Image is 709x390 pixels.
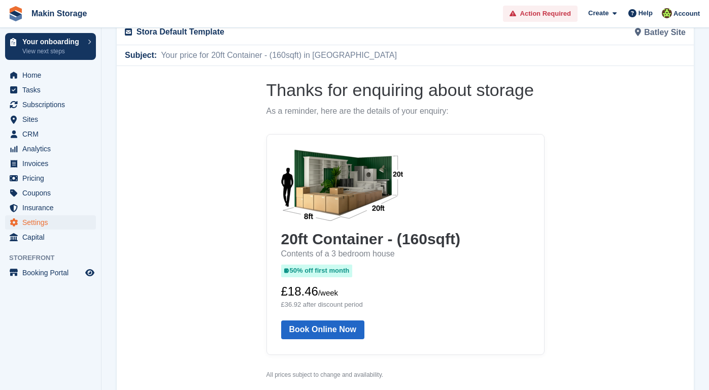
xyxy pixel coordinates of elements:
p: Contents of a 3 bedroom house [164,183,413,193]
span: Capital [22,230,83,244]
div: Batley Site [406,20,692,45]
a: menu [5,230,96,244]
span: Subscriptions [22,97,83,112]
a: menu [5,97,96,112]
span: 50% off first month [164,199,236,211]
img: stora-icon-8386f47178a22dfd0bd8f6a31ec36ba5ce8667c1dd55bd0f319d3a0aa187defe.svg [8,6,23,21]
a: menu [5,83,96,97]
span: Tasks [22,83,83,97]
span: CRM [22,127,83,141]
a: 01924763574 [175,372,225,380]
span: Subject: [125,49,157,61]
span: Create [588,8,609,18]
a: menu [5,68,96,82]
span: Home [22,68,83,82]
span: Storefront [9,253,101,263]
span: Booking Portal [22,266,83,280]
a: menu [5,266,96,280]
p: As a reminder, here are the details of your enquiry: [150,40,428,51]
a: menu [5,186,96,200]
h2: 20ft Container - (160sqft) [164,163,413,183]
span: Invoices [22,156,83,171]
span: Pricing [22,171,83,185]
img: Makin Storage Team [662,8,672,18]
a: menu [5,201,96,215]
p: View next steps [22,47,83,56]
a: Your onboarding View next steps [5,33,96,60]
p: Phone: [150,371,428,382]
p: All prices subject to change and availability. [150,305,428,313]
a: menu [5,215,96,230]
h1: Thanks for enquiring about storage [150,13,428,35]
span: Help [638,8,653,18]
img: 20ft Container - (160sqft) [164,83,286,155]
h6: Need help? [150,354,428,366]
a: menu [5,112,96,126]
span: Analytics [22,142,83,156]
span: Account [673,9,700,19]
a: menu [5,156,96,171]
span: /week [201,222,221,231]
span: Settings [22,215,83,230]
a: menu [5,171,96,185]
p: Stora Default Template [137,26,399,38]
a: menu [5,142,96,156]
a: Preview store [84,267,96,279]
span: Insurance [22,201,83,215]
p: Your onboarding [22,38,83,45]
a: Makin Storage [27,5,91,22]
span: Sites [22,112,83,126]
a: Book Online Now [164,254,248,273]
span: Your price for 20ft Container - (160sqft) in [GEOGRAPHIC_DATA] [157,49,397,61]
p: £18.46 [164,217,413,235]
a: Action Required [503,6,578,22]
span: Action Required [520,9,571,19]
p: £36.92 after discount period [164,235,413,243]
span: Coupons [22,186,83,200]
a: menu [5,127,96,141]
